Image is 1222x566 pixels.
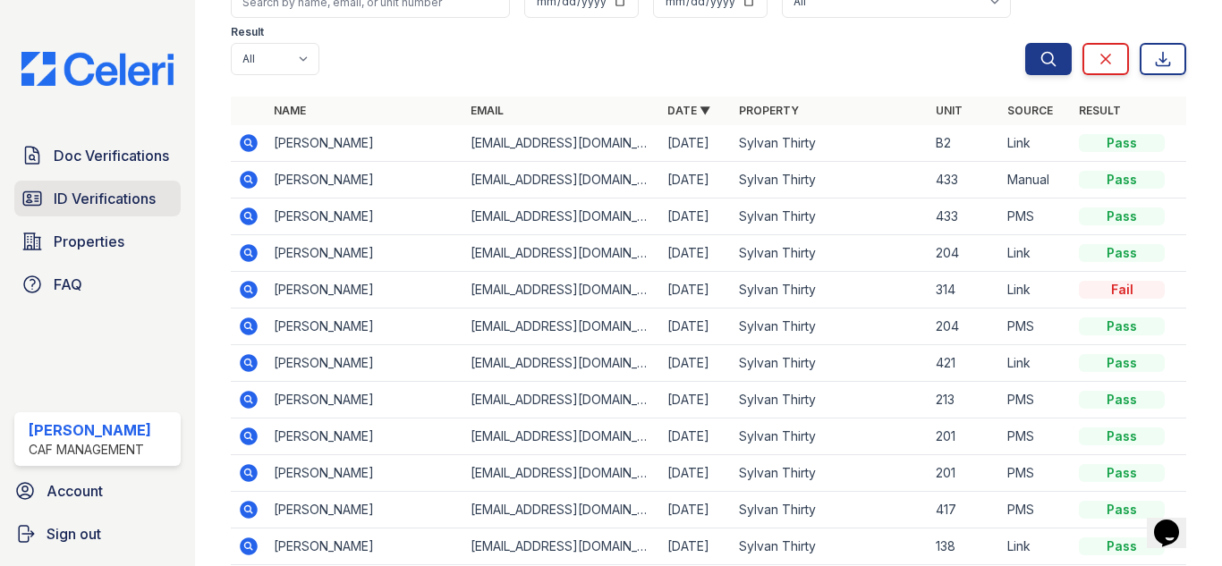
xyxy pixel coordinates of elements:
[463,235,660,272] td: [EMAIL_ADDRESS][DOMAIN_NAME]
[1000,162,1072,199] td: Manual
[1147,494,1204,548] iframe: chat widget
[1000,125,1072,162] td: Link
[929,345,1000,382] td: 421
[267,418,463,455] td: [PERSON_NAME]
[274,104,306,117] a: Name
[1079,244,1165,262] div: Pass
[936,104,963,117] a: Unit
[267,492,463,528] td: [PERSON_NAME]
[29,419,151,441] div: [PERSON_NAME]
[1079,464,1165,482] div: Pass
[660,455,732,492] td: [DATE]
[14,224,181,259] a: Properties
[1000,308,1072,345] td: PMS
[1000,492,1072,528] td: PMS
[929,235,1000,272] td: 204
[929,528,1000,565] td: 138
[1000,455,1072,492] td: PMS
[732,492,929,528] td: Sylvan Thirty
[14,181,181,216] a: ID Verifications
[1079,537,1165,555] div: Pass
[14,138,181,173] a: Doc Verifications
[660,162,732,199] td: [DATE]
[1000,272,1072,308] td: Link
[1000,345,1072,382] td: Link
[267,308,463,345] td: [PERSON_NAME]
[1007,104,1053,117] a: Source
[463,308,660,345] td: [EMAIL_ADDRESS][DOMAIN_NAME]
[732,272,929,308] td: Sylvan Thirty
[1000,418,1072,455] td: PMS
[463,528,660,565] td: [EMAIL_ADDRESS][DOMAIN_NAME]
[463,382,660,418] td: [EMAIL_ADDRESS][DOMAIN_NAME]
[1079,134,1165,152] div: Pass
[732,418,929,455] td: Sylvan Thirty
[1079,317,1165,335] div: Pass
[1079,281,1165,299] div: Fail
[463,492,660,528] td: [EMAIL_ADDRESS][DOMAIN_NAME]
[267,455,463,492] td: [PERSON_NAME]
[660,199,732,235] td: [DATE]
[463,125,660,162] td: [EMAIL_ADDRESS][DOMAIN_NAME]
[54,145,169,166] span: Doc Verifications
[14,266,181,302] a: FAQ
[660,382,732,418] td: [DATE]
[732,235,929,272] td: Sylvan Thirty
[1079,391,1165,409] div: Pass
[929,199,1000,235] td: 433
[732,528,929,565] td: Sylvan Thirty
[1000,199,1072,235] td: PMS
[267,528,463,565] td: [PERSON_NAME]
[463,272,660,308] td: [EMAIL_ADDRESS][DOMAIN_NAME]
[732,162,929,199] td: Sylvan Thirty
[660,418,732,455] td: [DATE]
[1079,427,1165,445] div: Pass
[267,235,463,272] td: [PERSON_NAME]
[929,382,1000,418] td: 213
[660,345,732,382] td: [DATE]
[660,528,732,565] td: [DATE]
[667,104,710,117] a: Date ▼
[929,418,1000,455] td: 201
[732,308,929,345] td: Sylvan Thirty
[463,199,660,235] td: [EMAIL_ADDRESS][DOMAIN_NAME]
[1079,171,1165,189] div: Pass
[267,382,463,418] td: [PERSON_NAME]
[929,455,1000,492] td: 201
[463,345,660,382] td: [EMAIL_ADDRESS][DOMAIN_NAME]
[732,382,929,418] td: Sylvan Thirty
[1000,528,1072,565] td: Link
[7,516,188,552] a: Sign out
[54,231,124,252] span: Properties
[929,125,1000,162] td: B2
[54,188,156,209] span: ID Verifications
[1079,354,1165,372] div: Pass
[267,272,463,308] td: [PERSON_NAME]
[1079,207,1165,225] div: Pass
[267,345,463,382] td: [PERSON_NAME]
[267,199,463,235] td: [PERSON_NAME]
[1079,104,1121,117] a: Result
[660,125,732,162] td: [DATE]
[732,125,929,162] td: Sylvan Thirty
[739,104,799,117] a: Property
[267,162,463,199] td: [PERSON_NAME]
[732,199,929,235] td: Sylvan Thirty
[660,235,732,272] td: [DATE]
[1000,235,1072,272] td: Link
[231,25,264,39] label: Result
[267,125,463,162] td: [PERSON_NAME]
[463,162,660,199] td: [EMAIL_ADDRESS][DOMAIN_NAME]
[47,523,101,545] span: Sign out
[1079,501,1165,519] div: Pass
[7,52,188,86] img: CE_Logo_Blue-a8612792a0a2168367f1c8372b55b34899dd931a85d93a1a3d3e32e68fde9ad4.png
[1000,382,1072,418] td: PMS
[660,272,732,308] td: [DATE]
[929,492,1000,528] td: 417
[732,455,929,492] td: Sylvan Thirty
[7,473,188,509] a: Account
[54,274,82,295] span: FAQ
[463,455,660,492] td: [EMAIL_ADDRESS][DOMAIN_NAME]
[463,418,660,455] td: [EMAIL_ADDRESS][DOMAIN_NAME]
